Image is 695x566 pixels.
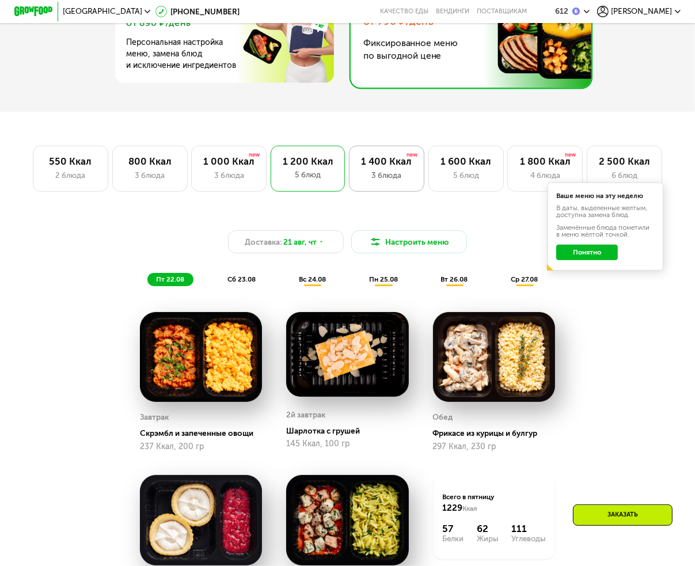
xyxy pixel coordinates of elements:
div: 2 500 Ккал [597,155,652,167]
div: 5 блюд [439,169,493,181]
div: Ваше меню на эту неделю [556,193,655,200]
div: Обед [433,410,453,424]
div: 1 400 Ккал [359,155,414,167]
span: пн 25.08 [369,275,398,283]
a: [PHONE_NUMBER] [155,6,240,17]
span: вс 24.08 [299,275,326,283]
span: ср 27.08 [511,275,538,283]
div: Скрэмбл и запеченные овощи [140,428,270,438]
span: Ккал [462,504,477,512]
div: В даты, выделенные желтым, доступна замена блюд. [556,205,655,218]
div: Шарлотка с грушей [286,426,416,436]
div: 62 [477,523,498,534]
div: 297 Ккал, 230 гр [433,442,555,451]
div: 550 Ккал [43,155,98,167]
div: 57 [442,523,464,534]
div: 1 200 Ккал [280,155,336,167]
div: Заменённые блюда пометили в меню жёлтой точкой. [556,225,655,238]
div: 1 000 Ккал [202,155,256,167]
span: 21 авг, чт [283,236,317,248]
div: 4 блюда [518,169,572,181]
div: 3 блюда [202,169,256,181]
span: сб 23.08 [227,275,256,283]
div: Жиры [477,535,498,542]
div: 111 [511,523,545,534]
span: Доставка: [245,236,282,248]
div: 5 блюд [280,169,336,180]
span: [PERSON_NAME] [612,7,673,15]
div: 1 600 Ккал [439,155,493,167]
button: Настроить меню [351,230,467,253]
div: 2 блюда [43,169,98,181]
div: Заказать [573,504,673,526]
div: 800 Ккал [122,155,177,167]
div: 6 блюд [597,169,652,181]
div: Углеводы [511,535,545,542]
a: Качество еды [380,7,428,15]
button: Понятно [556,245,618,260]
div: 612 [555,7,568,15]
span: пт 22.08 [156,275,184,283]
div: 3 блюда [359,169,414,181]
span: 1229 [442,503,462,513]
div: 237 Ккал, 200 гр [140,442,262,451]
div: 3 блюда [122,169,177,181]
div: 1 800 Ккал [518,155,572,167]
div: Завтрак [140,410,169,424]
div: Фрикасе из курицы и булгур [433,428,563,438]
span: вт 26.08 [441,275,468,283]
div: 145 Ккал, 100 гр [286,439,408,449]
div: 2й завтрак [286,408,325,422]
div: Всего в пятницу [442,492,545,514]
div: Белки [442,535,464,542]
div: поставщикам [477,7,527,15]
span: [GEOGRAPHIC_DATA] [63,7,142,15]
a: Вендинги [436,7,469,15]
